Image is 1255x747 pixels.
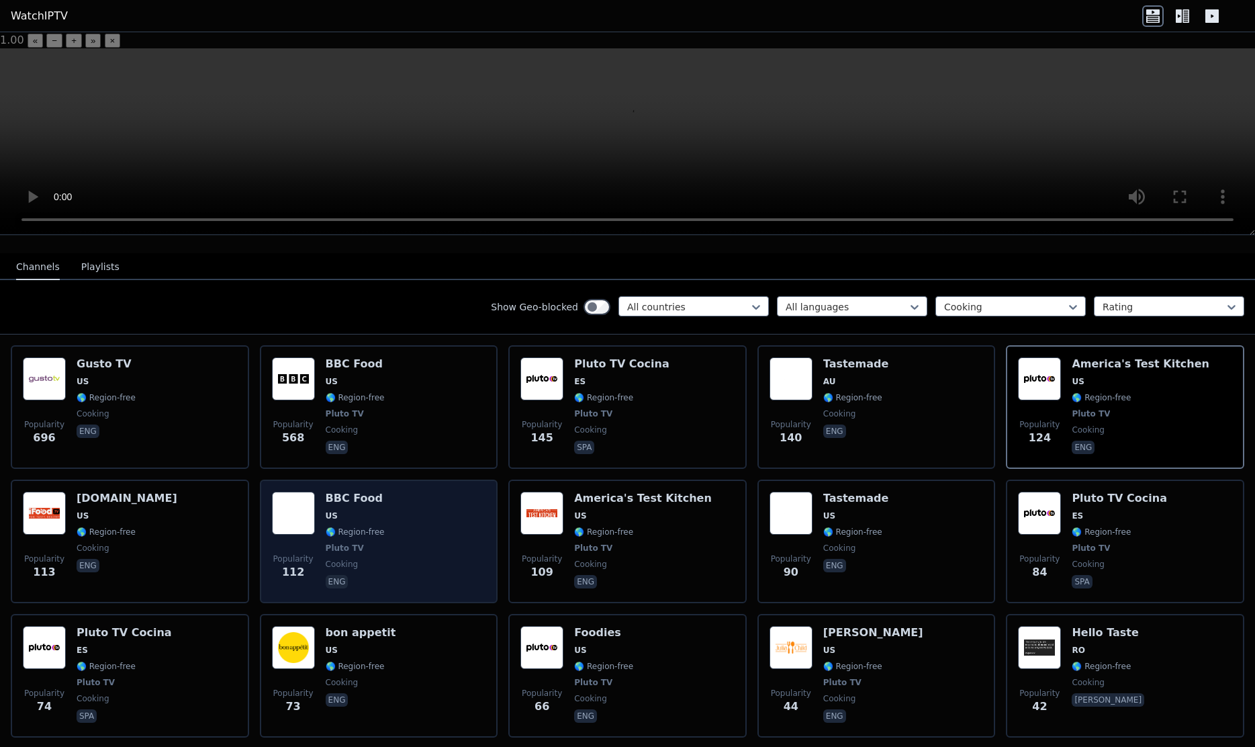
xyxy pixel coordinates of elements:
[77,376,89,387] span: US
[1072,693,1144,707] p: [PERSON_NAME]
[24,688,64,699] span: Popularity
[77,709,97,723] p: spa
[326,425,359,435] span: cooking
[574,408,612,419] span: Pluto TV
[574,645,586,656] span: US
[77,408,109,419] span: cooking
[574,492,712,505] h6: America's Test Kitchen
[24,554,64,564] span: Popularity
[77,626,172,640] h6: Pluto TV Cocina
[823,693,856,704] span: cooking
[77,543,109,554] span: cooking
[574,575,597,588] p: eng
[77,392,136,403] span: 🌎 Region-free
[520,492,563,535] img: America's Test Kitchen
[520,626,563,669] img: Foodies
[770,626,812,669] img: Julia Child
[1072,492,1167,505] h6: Pluto TV Cocina
[520,357,563,400] img: Pluto TV Cocina
[77,677,115,688] span: Pluto TV
[1072,677,1105,688] span: cooking
[1072,357,1209,371] h6: America's Test Kitchen
[574,543,612,554] span: Pluto TV
[1019,419,1060,430] span: Popularity
[771,554,811,564] span: Popularity
[326,559,359,570] span: cooking
[1018,626,1061,669] img: Hello Taste
[272,357,315,400] img: BBC Food
[823,661,882,672] span: 🌎 Region-free
[24,419,64,430] span: Popularity
[77,693,109,704] span: cooking
[1072,376,1084,387] span: US
[823,511,835,521] span: US
[1072,661,1131,672] span: 🌎 Region-free
[1072,527,1131,537] span: 🌎 Region-free
[823,543,856,554] span: cooking
[1019,688,1060,699] span: Popularity
[282,564,304,580] span: 112
[823,677,862,688] span: Pluto TV
[1032,699,1047,715] span: 42
[574,357,669,371] h6: Pluto TV Cocina
[326,492,385,505] h6: BBC Food
[1072,408,1110,419] span: Pluto TV
[77,511,89,521] span: US
[285,699,300,715] span: 73
[574,511,586,521] span: US
[326,645,338,656] span: US
[272,492,315,535] img: BBC Food
[1072,511,1083,521] span: ES
[530,564,553,580] span: 109
[823,376,836,387] span: AU
[33,564,55,580] span: 113
[326,677,359,688] span: cooking
[522,688,562,699] span: Popularity
[823,626,923,640] h6: [PERSON_NAME]
[770,492,812,535] img: Tastemade
[823,492,888,505] h6: Tastemade
[81,255,120,280] button: Playlists
[77,527,136,537] span: 🌎 Region-free
[77,425,99,438] p: eng
[1072,559,1105,570] span: cooking
[326,661,385,672] span: 🌎 Region-free
[574,425,607,435] span: cooking
[771,419,811,430] span: Popularity
[574,441,594,454] p: spa
[77,559,99,572] p: eng
[33,430,55,446] span: 696
[574,527,633,537] span: 🌎 Region-free
[16,255,60,280] button: Channels
[1018,357,1061,400] img: America's Test Kitchen
[326,511,338,521] span: US
[273,419,314,430] span: Popularity
[823,645,835,656] span: US
[11,8,68,24] a: WatchIPTV
[784,699,798,715] span: 44
[1072,626,1147,640] h6: Hello Taste
[1018,492,1061,535] img: Pluto TV Cocina
[574,709,597,723] p: eng
[23,492,66,535] img: iFood.TV
[574,661,633,672] span: 🌎 Region-free
[1019,554,1060,564] span: Popularity
[1029,430,1051,446] span: 124
[534,699,549,715] span: 66
[326,357,385,371] h6: BBC Food
[23,357,66,400] img: Gusto TV
[326,543,364,554] span: Pluto TV
[823,357,888,371] h6: Tastemade
[1072,543,1110,554] span: Pluto TV
[273,554,314,564] span: Popularity
[574,392,633,403] span: 🌎 Region-free
[1072,645,1084,656] span: RO
[823,392,882,403] span: 🌎 Region-free
[574,626,633,640] h6: Foodies
[823,425,846,438] p: eng
[77,645,88,656] span: ES
[282,430,304,446] span: 568
[1072,425,1105,435] span: cooking
[77,661,136,672] span: 🌎 Region-free
[37,699,52,715] span: 74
